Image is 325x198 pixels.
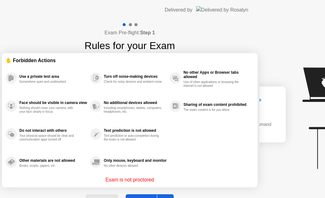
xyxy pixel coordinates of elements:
div: Text prediction is not allowed [104,128,167,133]
b: Step 1 [140,30,155,35]
div: Face should be visible in camera view [19,101,87,105]
div: Other materials are not allowed [19,158,87,163]
div: Including smartphones, tablets, computers, headphones, etc. [104,106,163,114]
div: Use of other applications or browsing the internet is not allowed [183,80,242,88]
div: No additional devices allowed [104,101,167,105]
div: The exam content is for you alone [183,108,242,112]
div: Books, scripts, papers, etc [19,164,78,168]
img: Delivered by Rosalyn [196,6,248,13]
div: Sharing of exam content prohibited [183,102,251,107]
h1: Rules for your Exam [85,38,175,53]
div: Somewhere quiet and undisturbed [19,80,78,84]
div: Only mouse, keyboard and monitor [104,158,167,163]
div: Your physical space should be clear and communication apps turned off [19,134,78,141]
div: Use a private test area [19,74,87,79]
div: No other devices allowed [104,164,163,168]
p: Exam is not proctored [105,176,154,184]
div: ✋ Forbidden Actions [6,57,254,64]
h4: Exam Pre-flight: [104,29,155,37]
div: Turn off noise-making devices [104,74,167,79]
div: Text prediction or auto-completion during the exam is not allowed [104,134,163,141]
div: Nothing should cover your camera, with your face clearly in focus [19,106,78,114]
div: Check for noisy devices and ambient noise [104,80,163,84]
div: No other Apps or Browser tabs allowed [183,70,251,79]
div: Do not interact with others [19,128,87,133]
div: Delivered by [165,6,192,14]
